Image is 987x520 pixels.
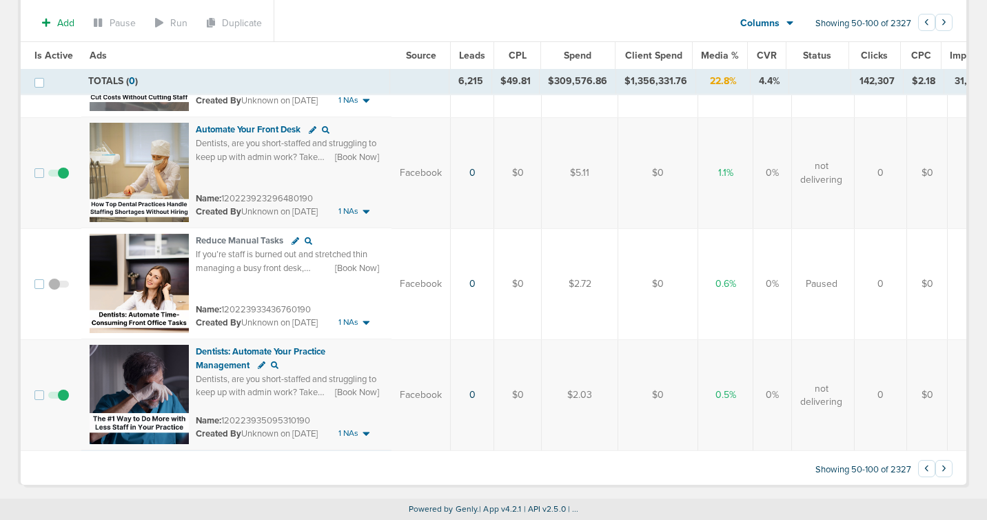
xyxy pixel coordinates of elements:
[696,69,750,94] td: 22.8%
[196,304,311,315] small: 120223933436760190
[196,124,301,135] span: Automate Your Front Desk
[196,94,318,107] small: Unknown on [DATE]
[618,117,698,228] td: $0
[855,228,907,339] td: 0
[338,317,358,328] span: 1 NAs
[542,339,618,451] td: $2.03
[509,50,527,61] span: CPL
[469,167,476,179] a: 0
[34,13,82,33] button: Add
[855,117,907,228] td: 0
[851,69,904,94] td: 142,307
[698,228,753,339] td: 0.6%
[90,234,189,333] img: Ad image
[806,277,837,291] span: Paused
[196,317,318,329] small: Unknown on [DATE]
[935,460,953,477] button: Go to next page
[196,235,283,246] span: Reduce Manual Tasks
[335,151,379,163] span: [Book Now]
[740,17,780,30] span: Columns
[90,345,189,444] img: Ad image
[34,50,73,61] span: Is Active
[494,117,542,228] td: $0
[391,339,451,451] td: Facebook
[459,50,485,61] span: Leads
[815,464,911,476] span: Showing 50-100 of 2327
[196,415,310,426] small: 120223935095310190
[542,117,618,228] td: $5.11
[196,193,221,204] span: Name:
[803,50,831,61] span: Status
[479,504,521,514] span: | App v4.2.1
[753,339,792,451] td: 0%
[524,504,566,514] span: | API v2.5.0
[750,69,788,94] td: 4.4%
[90,50,107,61] span: Ads
[338,428,358,439] span: 1 NAs
[196,428,241,439] span: Created By
[911,50,931,61] span: CPC
[861,50,888,61] span: Clicks
[625,50,682,61] span: Client Spend
[196,206,318,218] small: Unknown on [DATE]
[918,460,935,477] button: Go to previous page
[196,346,325,371] span: Dentists: Automate Your Practice Management
[698,339,753,451] td: 0.5%
[918,462,953,479] ul: Pagination
[406,50,436,61] span: Source
[338,206,358,217] span: 1 NAs
[391,117,451,228] td: Facebook
[542,228,618,339] td: $2.72
[918,16,953,32] ul: Pagination
[449,69,492,94] td: 6,215
[855,339,907,451] td: 0
[815,18,911,30] span: Showing 50-100 of 2327
[616,69,696,94] td: $1,356,331.76
[494,228,542,339] td: $0
[698,117,753,228] td: 1.1%
[57,17,74,29] span: Add
[907,117,948,228] td: $0
[753,228,792,339] td: 0%
[907,228,948,339] td: $0
[196,249,376,328] span: If you’re staff is burned out and stretched thin managing a busy front desk, now’s the time to si...
[800,159,842,186] span: not delivering
[935,14,953,31] button: Go to next page
[90,123,189,222] img: Ad image
[338,94,358,106] span: 1 NAs
[129,75,135,87] span: 0
[800,382,842,409] span: not delivering
[618,228,698,339] td: $0
[196,317,241,328] span: Created By
[196,138,380,190] span: Dentists, are you short-staffed and struggling to keep up with admin work? Take this free demo to...
[196,95,241,106] span: Created By
[904,69,944,94] td: $2.18
[196,415,221,426] span: Name:
[335,262,379,274] span: [Book Now]
[196,428,318,440] small: Unknown on [DATE]
[196,206,241,217] span: Created By
[492,69,540,94] td: $49.81
[196,304,221,315] span: Name:
[701,50,739,61] span: Media %
[469,389,476,401] a: 0
[391,228,451,339] td: Facebook
[196,374,380,426] span: Dentists, are you short-staffed and struggling to keep up with admin work? Take this free demo to...
[196,193,313,204] small: 120223923296480190
[335,386,379,399] span: [Book Now]
[469,278,476,290] a: 0
[568,504,579,514] span: | ...
[564,50,591,61] span: Spend
[757,50,777,61] span: CVR
[494,339,542,451] td: $0
[907,339,948,451] td: $0
[80,69,390,94] td: TOTALS ( )
[540,69,616,94] td: $309,576.86
[753,117,792,228] td: 0%
[918,14,935,31] button: Go to previous page
[618,339,698,451] td: $0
